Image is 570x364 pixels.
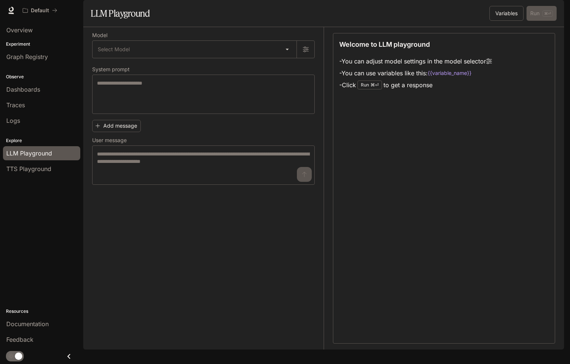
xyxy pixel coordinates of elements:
p: Welcome to LLM playground [339,39,430,49]
p: Model [92,33,107,38]
button: Add message [92,120,141,132]
p: ⌘⏎ [370,83,379,87]
button: All workspaces [19,3,61,18]
div: Select Model [93,41,297,58]
div: Run [357,81,382,89]
p: Default [31,7,49,14]
li: - You can adjust model settings in the model selector [339,55,492,67]
p: User message [92,138,127,143]
li: - Click to get a response [339,79,492,91]
code: {{variable_name}} [428,69,472,77]
h1: LLM Playground [91,6,150,21]
button: Variables [489,6,524,21]
li: - You can use variables like this: [339,67,492,79]
p: System prompt [92,67,130,72]
span: Select Model [98,46,130,53]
